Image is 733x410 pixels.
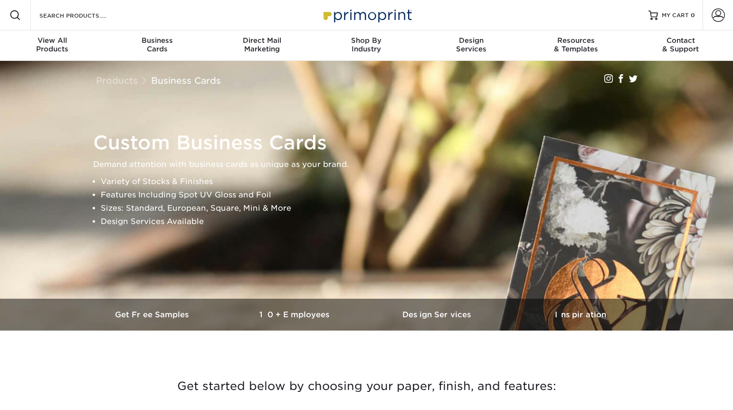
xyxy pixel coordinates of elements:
[628,36,733,45] span: Contact
[367,310,509,319] h3: Design Services
[509,310,652,319] h3: Inspiration
[105,36,209,53] div: Cards
[101,202,649,215] li: Sizes: Standard, European, Square, Mini & More
[93,158,649,171] p: Demand attention with business cards as unique as your brand.
[314,36,419,45] span: Shop By
[151,75,221,86] a: Business Cards
[509,299,652,331] a: Inspiration
[319,5,414,25] img: Primoprint
[96,75,138,86] a: Products
[105,30,209,61] a: BusinessCards
[101,175,649,188] li: Variety of Stocks & Finishes
[209,36,314,53] div: Marketing
[628,36,733,53] div: & Support
[628,30,733,61] a: Contact& Support
[691,12,695,19] span: 0
[209,30,314,61] a: Direct MailMarketing
[89,365,645,408] h3: Get started below by choosing your paper, finish, and features:
[524,36,628,45] span: Resources
[524,30,628,61] a: Resources& Templates
[367,299,509,331] a: Design Services
[314,36,419,53] div: Industry
[209,36,314,45] span: Direct Mail
[82,299,224,331] a: Get Free Samples
[419,36,524,45] span: Design
[38,10,131,21] input: SEARCH PRODUCTS.....
[314,30,419,61] a: Shop ByIndustry
[105,36,209,45] span: Business
[419,30,524,61] a: DesignServices
[662,11,689,20] span: MY CART
[101,215,649,228] li: Design Services Available
[93,131,649,154] h1: Custom Business Cards
[224,299,367,331] a: 10+ Employees
[524,36,628,53] div: & Templates
[419,36,524,53] div: Services
[224,310,367,319] h3: 10+ Employees
[82,310,224,319] h3: Get Free Samples
[101,188,649,202] li: Features Including Spot UV Gloss and Foil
